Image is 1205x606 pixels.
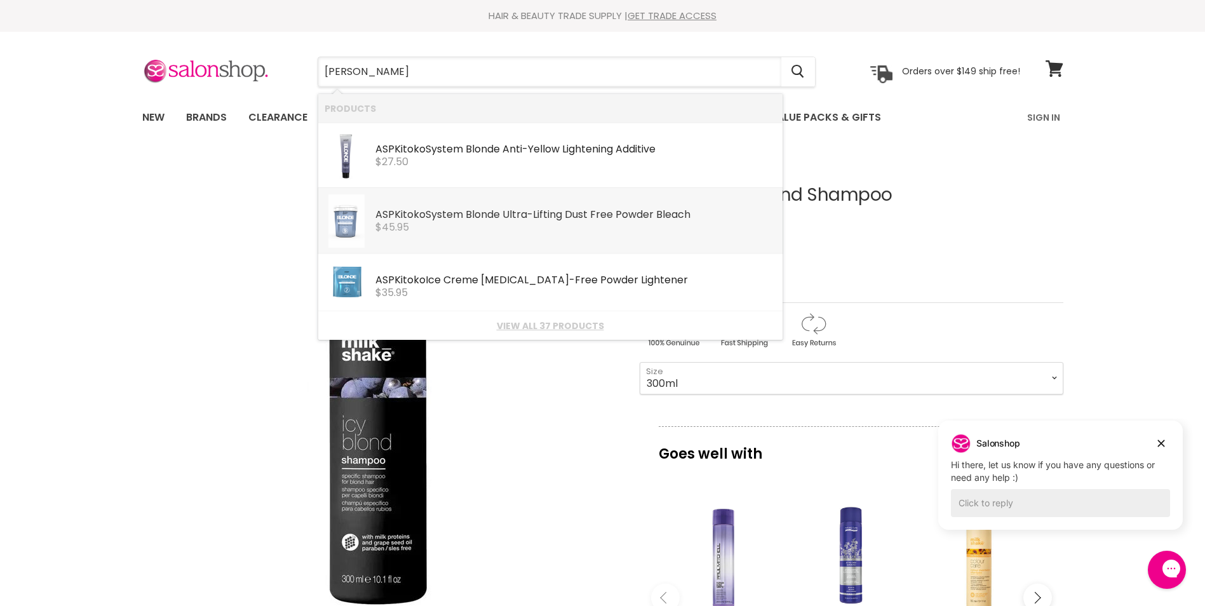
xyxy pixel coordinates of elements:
form: Product [318,57,816,87]
li: Products: ASP Kitoko System Blonde Anti-Yellow Lightening Additive [318,123,783,188]
button: Search [781,57,815,86]
div: ASP System Blonde Ultra-Lifting Dust Free Powder Bleach [375,209,776,222]
span: $27.50 [375,154,408,169]
a: GET TRADE ACCESS [628,9,717,22]
img: Screen_Shot_2020-02-27_at_12.32.12_pm_200x.png [331,129,363,182]
li: View All [318,311,783,340]
nav: Main [126,99,1079,136]
a: Sign In [1020,104,1068,131]
img: SB_AF_FM_200x.png [325,260,369,306]
b: Kitoko [394,207,426,222]
a: View all 37 products [325,321,776,331]
a: New [133,104,174,131]
img: returns.gif [779,311,847,349]
div: ASP Ice Creme [MEDICAL_DATA]-Free Powder Lightener [375,274,776,288]
a: Value Packs & Gifts [760,104,891,131]
p: Goes well with [659,426,1044,468]
li: Products [318,94,783,123]
h1: Milkshake Icy Blond Shampoo [640,185,1063,205]
span: $35.95 [375,285,408,300]
div: ASP System Blonde Anti-Yellow Lightening Additive [375,144,776,157]
iframe: Gorgias live chat messenger [1141,546,1192,593]
img: Screen_Shot_2020-02-27_at_12.31.17_pm_200x.png [328,194,365,248]
ul: Main menu [133,99,955,136]
a: Clearance [239,104,317,131]
li: Products: ASP Kitoko System Blonde Ultra-Lifting Dust Free Powder Bleach [318,188,783,253]
a: Brands [177,104,236,131]
li: Products: ASP Kitoko Ice Creme Ammonia-Free Powder Lightener [318,253,783,311]
iframe: Gorgias live chat campaigns [929,419,1192,549]
p: Orders over $149 ship free! [902,65,1020,77]
div: HAIR & BEAUTY TRADE SUPPLY | [126,10,1079,22]
input: Search [318,57,781,86]
b: Kitoko [394,142,426,156]
b: Kitoko [394,273,426,287]
span: $45.95 [375,220,409,234]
